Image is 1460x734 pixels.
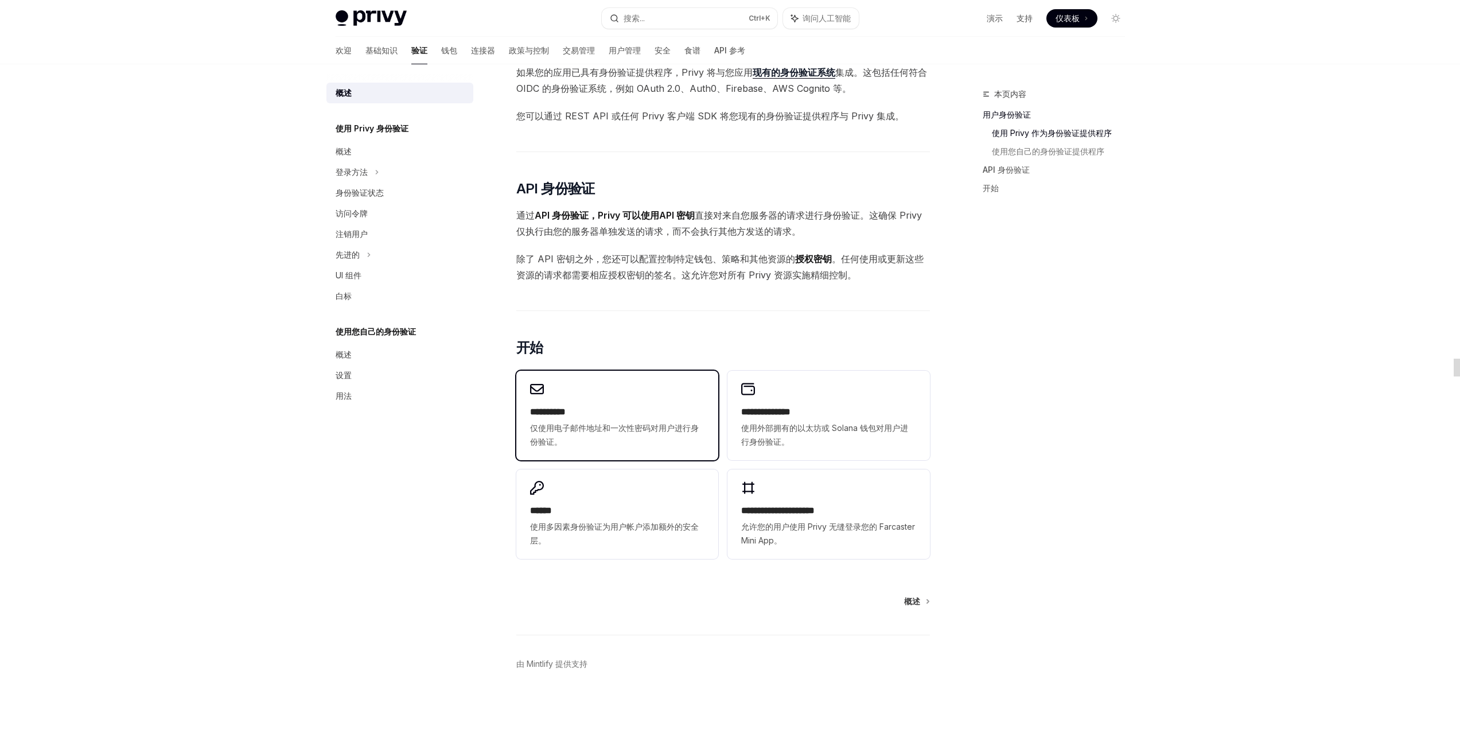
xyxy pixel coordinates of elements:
[535,209,659,221] font: API 身份验证，Privy 可以使用
[563,45,595,55] font: 交易管理
[994,89,1026,99] font: 本页内容
[983,179,1134,197] a: 开始
[516,339,543,356] font: 开始
[326,182,473,203] a: 身份验证状态
[714,45,745,55] font: API 参考
[1056,13,1080,23] font: 仪表板
[516,658,587,670] a: 由 Mintlify 提供支持
[655,45,671,55] font: 安全
[326,344,473,365] a: 概述
[741,423,908,446] font: 使用外部拥有的以太坊或 Solana 钱包对用户进行身份验证。
[365,45,398,55] font: 基础知识
[336,208,368,218] font: 访问令牌
[992,146,1104,156] font: 使用您自己的身份验证提供程序
[983,161,1134,179] a: API 身份验证
[659,209,695,221] font: API 密钥
[1107,9,1125,28] button: 切换暗模式
[609,45,641,55] font: 用户管理
[471,45,495,55] font: 连接器
[516,180,595,197] font: API 身份验证
[516,659,587,669] font: 由 Mintlify 提供支持
[365,37,398,64] a: 基础知识
[516,67,753,78] font: 如果您的应用已具有身份验证提供程序，Privy 将与您应用
[684,45,700,55] font: 食谱
[336,167,368,177] font: 登录方法
[441,37,457,64] a: 钱包
[326,365,473,386] a: 设置
[1017,13,1033,24] a: 支持
[530,423,699,446] font: 仅使用电子邮件地址和一次性密码对用户进行身份验证。
[471,37,495,64] a: 连接器
[741,522,915,545] font: 允许您的用户使用 Privy 无缝登录您的 Farcaster Mini App。
[695,209,860,221] font: 直接对来自您服务器的请求进行身份验证
[516,253,795,265] font: 除了 API 密钥之外，您还可以配置控制特定钱包、策略和其他资源的
[336,349,352,359] font: 概述
[326,203,473,224] a: 访问令牌
[336,10,407,26] img: 灯光标志
[336,37,352,64] a: 欢迎
[609,37,641,64] a: 用户管理
[516,469,718,559] a: **** *使用多因素身份验证为用户帐户添加额外的安全层。
[411,45,427,55] font: 验证
[795,253,832,265] font: 授权密钥
[563,37,595,64] a: 交易管理
[326,83,473,103] a: 概述
[411,37,427,64] a: 验证
[992,142,1134,161] a: 使用您自己的身份验证提供程序
[983,110,1031,119] font: 用户身份验证
[336,370,352,380] font: 设置
[336,188,384,197] font: 身份验证状态
[516,110,904,122] font: 您可以通过 REST API 或任何 Privy 客户端 SDK 将您现有的身份验证提供程序与 Privy 集成。
[326,141,473,162] a: 概述
[336,88,352,98] font: 概述
[516,209,535,221] font: 通过
[336,391,352,401] font: 用法
[336,45,352,55] font: 欢迎
[336,229,368,239] font: 注销用户
[336,327,416,336] font: 使用您自己的身份验证
[602,8,777,29] button: 搜索...Ctrl+K
[336,291,352,301] font: 白标
[992,128,1112,138] font: 使用 Privy 作为身份验证提供程序
[336,250,360,259] font: 先进的
[803,13,851,23] font: 询问人工智能
[509,37,549,64] a: 政策与控制
[753,67,835,78] font: 现有的身份验证系统
[714,37,745,64] a: API 参考
[336,270,361,280] font: UI 组件
[624,13,645,23] font: 搜索...
[1046,9,1097,28] a: 仪表板
[904,596,920,606] font: 概述
[761,14,770,22] font: +K
[441,45,457,55] font: 钱包
[987,13,1003,23] font: 演示
[326,265,473,286] a: UI 组件
[326,286,473,306] a: 白标
[983,106,1134,124] a: 用户身份验证
[987,13,1003,24] a: 演示
[326,386,473,406] a: 用法
[983,165,1030,174] font: API 身份验证
[655,37,671,64] a: 安全
[336,146,352,156] font: 概述
[904,596,929,607] a: 概述
[326,224,473,244] a: 注销用户
[783,8,859,29] button: 询问人工智能
[684,37,700,64] a: 食谱
[749,14,761,22] font: Ctrl
[992,124,1134,142] a: 使用 Privy 作为身份验证提供程序
[336,123,408,133] font: 使用 Privy 身份验证
[983,183,999,193] font: 开始
[1017,13,1033,23] font: 支持
[753,67,835,79] a: 现有的身份验证系统
[530,522,699,545] font: 使用多因素身份验证为用户帐户添加额外的安全层。
[509,45,549,55] font: 政策与控制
